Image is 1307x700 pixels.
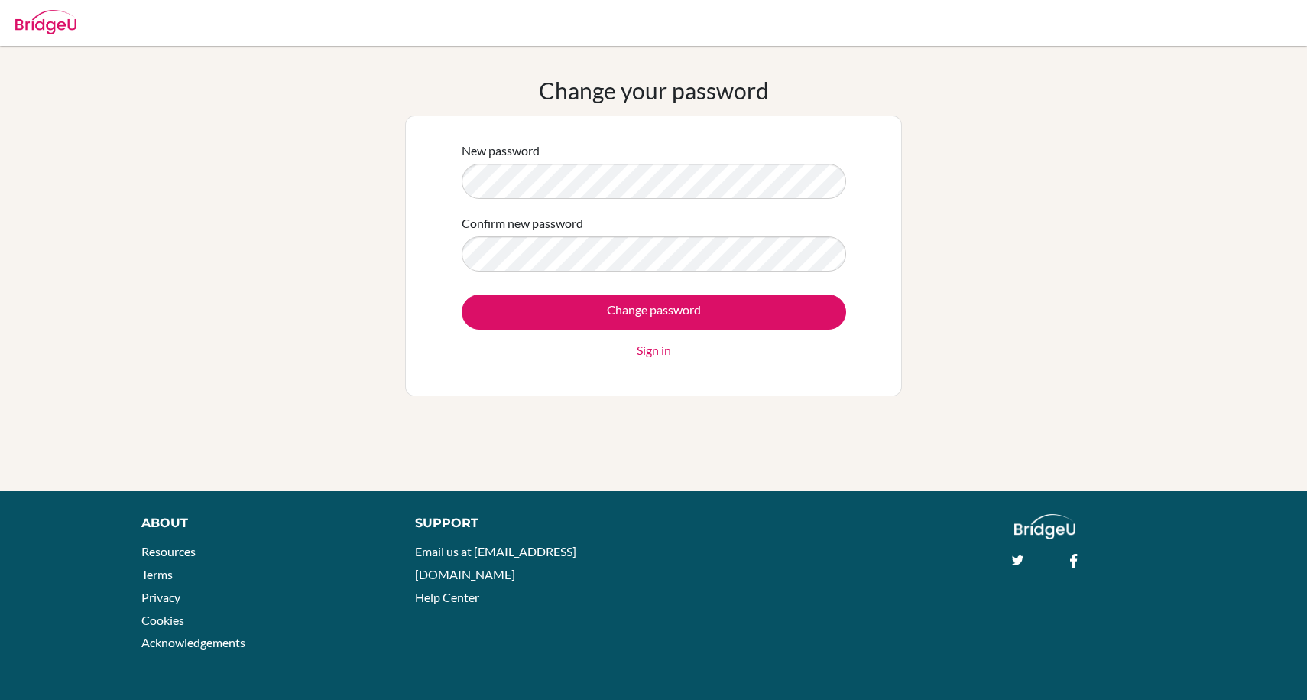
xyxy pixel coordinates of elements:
img: logo_white@2x-f4f0deed5e89b7ecb1c2cc34c3e3d731f90f0f143d5ea2071677605dd97b5244.png [1014,514,1076,539]
img: Bridge-U [15,10,76,34]
label: New password [462,142,540,160]
a: Terms [141,567,173,581]
div: Support [415,514,637,532]
a: Cookies [141,613,184,627]
a: Resources [141,544,196,558]
a: Acknowledgements [141,635,245,650]
div: About [141,514,381,532]
a: Sign in [637,341,671,360]
input: Change password [462,295,846,330]
a: Privacy [141,590,180,604]
h1: Change your password [539,77,769,104]
a: Help Center [415,590,479,604]
a: Email us at [EMAIL_ADDRESS][DOMAIN_NAME] [415,544,576,581]
label: Confirm new password [462,214,583,233]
